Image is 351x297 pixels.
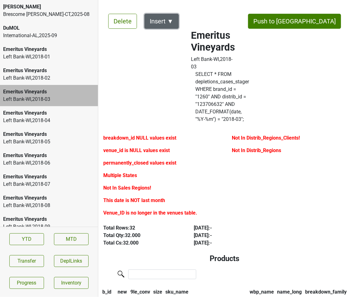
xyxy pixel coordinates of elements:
[3,46,95,53] div: Emeritus Vineyards
[3,181,95,188] div: Left Bank-WI , 2018 - 07
[232,147,281,154] label: Not In Distrib_Regions
[103,134,176,142] label: breakdown_id NULL values exist
[103,159,176,167] label: permanently_closed values exist
[54,277,89,289] a: Inventory
[191,30,236,53] h2: Emeritus Vineyards
[3,117,95,124] div: Left Bank-WI , 2018 - 04
[3,223,95,230] div: Left Bank-WI , 2018 - 09
[195,71,249,123] label: Click to copy query
[3,24,95,32] div: DuMOL
[103,184,151,192] label: Not In Sales Regions!
[103,232,180,239] div: Total Qty: 32.000
[3,88,95,96] div: Emeritus Vineyards
[9,255,44,267] button: Transfer
[3,53,95,61] div: Left Bank-WI , 2018 - 01
[103,239,180,247] div: Total Cs: 32.000
[54,255,89,267] button: DeplLinks
[103,172,137,179] label: Multiple States
[3,96,95,103] div: Left Bank-WI , 2018 - 03
[3,152,95,159] div: Emeritus Vineyards
[194,239,271,247] div: [DATE] : -
[194,224,271,232] div: [DATE] : -
[3,194,95,202] div: Emeritus Vineyards
[103,147,170,154] label: venue_id is NULL values exist
[3,138,95,146] div: Left Bank-WI , 2018 - 05
[3,173,95,181] div: Emeritus Vineyards
[248,14,341,29] button: Push to [GEOGRAPHIC_DATA]
[9,233,44,245] a: YTD
[3,131,95,138] div: Emeritus Vineyards
[3,202,95,209] div: Left Bank-WI , 2018 - 08
[9,277,44,289] a: Progress
[144,14,179,29] button: Insert ▼
[103,209,197,217] label: Venue_ID is no longer in the venues table.
[3,74,95,82] div: Left Bank-WI , 2018 - 02
[3,159,95,167] div: Left Bank-WI , 2018 - 06
[3,11,95,18] div: Brescome [PERSON_NAME]-CT , 2025 - 08
[191,56,236,71] div: Left Bank-WI , 2018 - 03
[3,215,95,223] div: Emeritus Vineyards
[106,254,344,263] h4: Products
[103,224,180,232] div: Total Rows: 32
[103,197,165,204] label: This date is NOT last month
[194,232,271,239] div: [DATE] : -
[232,134,300,142] label: Not In Distrib_Regions_Clients!
[3,3,95,11] div: [PERSON_NAME]
[54,233,89,245] a: MTD
[3,67,95,74] div: Emeritus Vineyards
[3,32,95,39] div: International-AL , 2025 - 09
[3,109,95,117] div: Emeritus Vineyards
[108,14,137,29] button: Delete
